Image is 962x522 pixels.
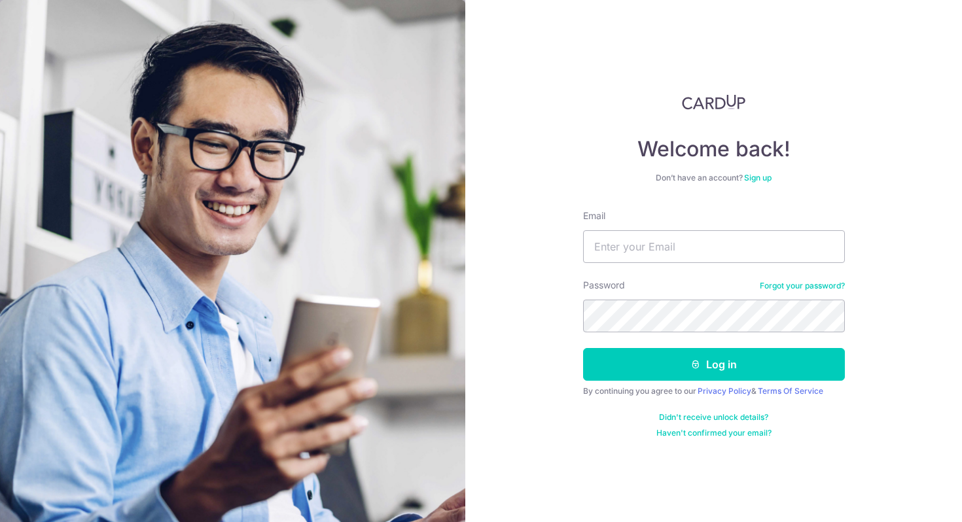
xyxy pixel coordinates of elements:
a: Terms Of Service [758,386,823,396]
label: Password [583,279,625,292]
a: Sign up [744,173,772,183]
a: Forgot your password? [760,281,845,291]
label: Email [583,209,605,222]
img: CardUp Logo [682,94,746,110]
a: Haven't confirmed your email? [656,428,772,438]
button: Log in [583,348,845,381]
a: Didn't receive unlock details? [659,412,768,423]
a: Privacy Policy [698,386,751,396]
div: By continuing you agree to our & [583,386,845,396]
input: Enter your Email [583,230,845,263]
div: Don’t have an account? [583,173,845,183]
h4: Welcome back! [583,136,845,162]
